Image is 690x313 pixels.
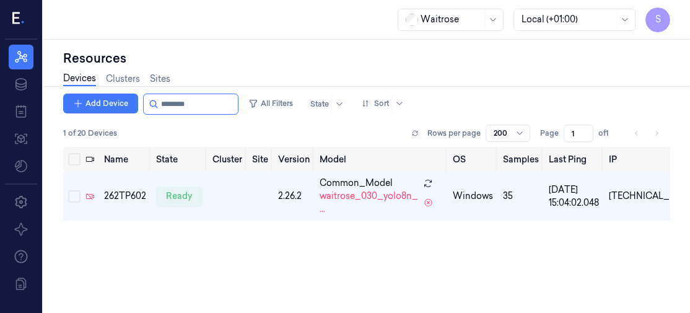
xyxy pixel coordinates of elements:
[63,50,670,67] div: Resources
[68,153,81,165] button: Select all
[628,125,665,142] nav: pagination
[99,147,151,172] th: Name
[273,147,315,172] th: Version
[498,147,544,172] th: Samples
[604,147,686,172] th: IP
[315,147,448,172] th: Model
[243,94,298,113] button: All Filters
[609,190,681,203] div: [TECHNICAL_ID]
[63,128,117,139] span: 1 of 20 Devices
[427,128,481,139] p: Rows per page
[207,147,247,172] th: Cluster
[104,190,146,203] div: 262TP602
[503,190,539,203] div: 35
[598,128,618,139] span: of 1
[247,147,273,172] th: Site
[544,147,604,172] th: Last Ping
[540,128,559,139] span: Page
[320,177,393,190] span: Common_Model
[156,187,203,206] div: ready
[106,73,140,86] a: Clusters
[150,73,170,86] a: Sites
[320,190,419,216] span: waitrose_030_yolo8n_ ...
[68,190,81,203] button: Select row
[448,147,498,172] th: OS
[645,7,670,32] button: S
[453,190,493,203] p: windows
[151,147,207,172] th: State
[278,190,310,203] div: 2.26.2
[549,183,599,209] div: [DATE] 15:04:02.048
[63,72,96,86] a: Devices
[63,94,138,113] button: Add Device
